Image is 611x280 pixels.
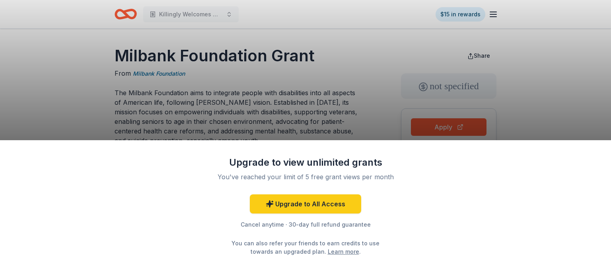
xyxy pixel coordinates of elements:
[224,239,387,256] div: You can also refer your friends to earn credits to use towards an upgraded plan. .
[202,156,409,169] div: Upgrade to view unlimited grants
[202,220,409,229] div: Cancel anytime · 30-day full refund guarantee
[212,172,399,182] div: You've reached your limit of 5 free grant views per month
[250,194,361,213] a: Upgrade to All Access
[328,247,359,256] a: Learn more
